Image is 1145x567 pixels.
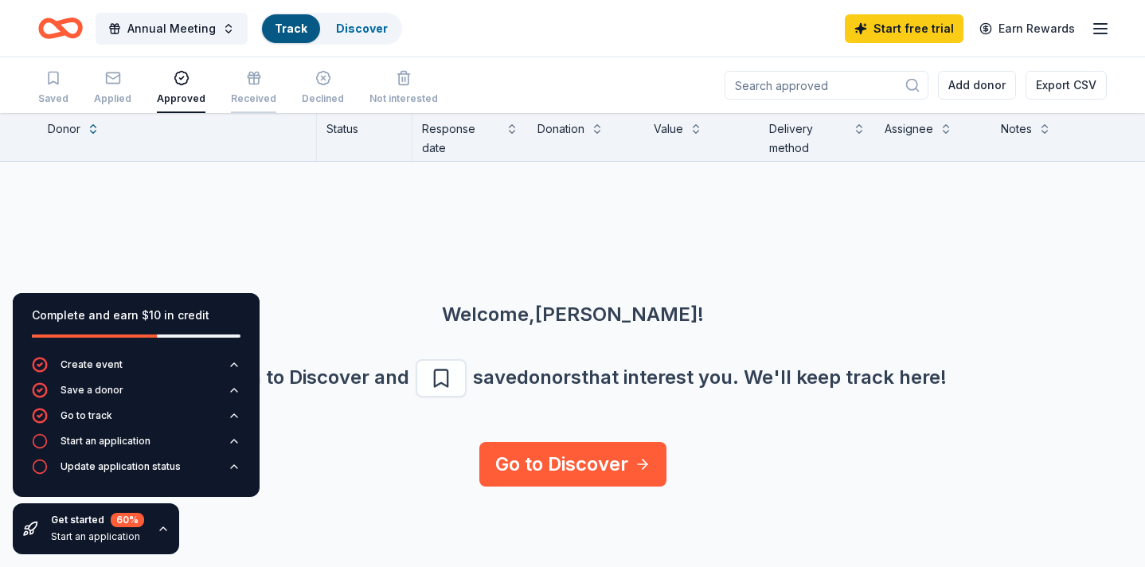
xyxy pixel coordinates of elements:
[94,92,131,105] div: Applied
[302,92,344,105] div: Declined
[51,513,144,527] div: Get started
[111,513,144,527] div: 60 %
[32,382,240,408] button: Save a donor
[336,22,388,35] a: Discover
[32,306,240,325] div: Complete and earn $10 in credit
[61,358,123,371] div: Create event
[654,119,683,139] div: Value
[127,19,216,38] span: Annual Meeting
[61,460,181,473] div: Update application status
[32,357,240,382] button: Create event
[38,302,1107,327] div: Welcome, [PERSON_NAME] !
[260,13,402,45] button: TrackDiscover
[32,433,240,459] button: Start an application
[61,435,150,448] div: Start an application
[96,13,248,45] button: Annual Meeting
[48,119,80,139] div: Donor
[537,119,584,139] div: Donation
[38,64,68,113] button: Saved
[845,14,963,43] a: Start free trial
[317,113,412,161] div: Status
[938,71,1016,100] button: Add donor
[369,92,438,105] div: Not interested
[275,22,307,35] a: Track
[38,359,1107,397] div: Switch to Discover and save donors that interest you. We ' ll keep track here!
[422,119,499,158] div: Response date
[94,64,131,113] button: Applied
[302,64,344,113] button: Declined
[32,408,240,433] button: Go to track
[61,384,123,397] div: Save a donor
[38,92,68,105] div: Saved
[32,459,240,484] button: Update application status
[51,530,144,543] div: Start an application
[369,64,438,113] button: Not interested
[479,442,666,487] a: Go to Discover
[1001,119,1032,139] div: Notes
[769,119,846,158] div: Delivery method
[885,119,933,139] div: Assignee
[61,409,112,422] div: Go to track
[38,10,83,47] a: Home
[157,64,205,113] button: Approved
[1026,71,1107,100] button: Export CSV
[231,92,276,105] div: Received
[725,71,928,100] input: Search approved
[157,92,205,105] div: Approved
[970,14,1084,43] a: Earn Rewards
[231,64,276,113] button: Received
